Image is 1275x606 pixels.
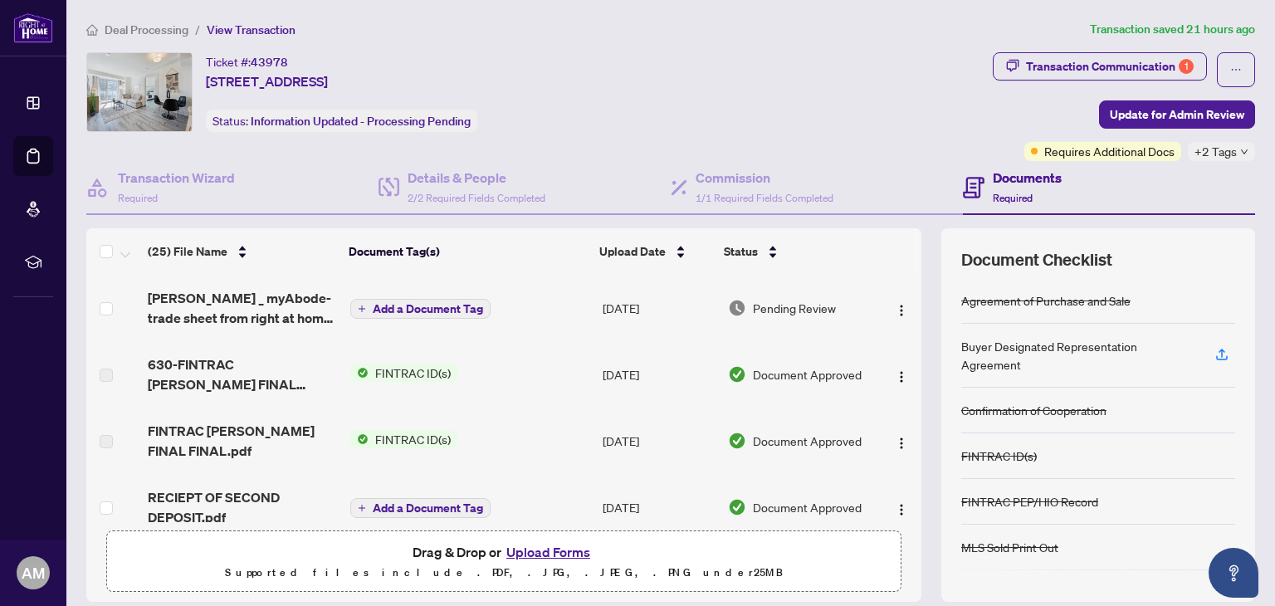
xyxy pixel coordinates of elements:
[728,432,746,450] img: Document Status
[107,531,901,593] span: Drag & Drop orUpload FormsSupported files include .PDF, .JPG, .JPEG, .PNG under25MB
[961,248,1112,271] span: Document Checklist
[888,361,915,388] button: Logo
[350,430,369,448] img: Status Icon
[717,228,872,275] th: Status
[961,492,1098,511] div: FINTRAC PEP/HIO Record
[753,432,862,450] span: Document Approved
[961,401,1106,419] div: Confirmation of Cooperation
[895,437,908,450] img: Logo
[358,504,366,512] span: plus
[1230,64,1242,76] span: ellipsis
[961,538,1058,556] div: MLS Sold Print Out
[596,275,721,341] td: [DATE]
[86,24,98,36] span: home
[501,541,595,563] button: Upload Forms
[1026,53,1194,80] div: Transaction Communication
[206,110,477,132] div: Status:
[251,55,288,70] span: 43978
[728,365,746,384] img: Document Status
[251,114,471,129] span: Information Updated - Processing Pending
[696,192,833,204] span: 1/1 Required Fields Completed
[408,192,545,204] span: 2/2 Required Fields Completed
[206,52,288,71] div: Ticket #:
[350,364,369,382] img: Status Icon
[993,168,1062,188] h4: Documents
[596,341,721,408] td: [DATE]
[888,295,915,321] button: Logo
[350,498,491,518] button: Add a Document Tag
[961,337,1195,374] div: Buyer Designated Representation Agreement
[206,71,328,91] span: [STREET_ADDRESS]
[350,430,457,448] button: Status IconFINTRAC ID(s)
[1099,100,1255,129] button: Update for Admin Review
[993,52,1207,81] button: Transaction Communication1
[105,22,188,37] span: Deal Processing
[87,53,192,131] img: IMG-C12146554_1.jpg
[1110,101,1244,128] span: Update for Admin Review
[895,503,908,516] img: Logo
[350,299,491,319] button: Add a Document Tag
[207,22,296,37] span: View Transaction
[148,242,227,261] span: (25) File Name
[408,168,545,188] h4: Details & People
[1194,142,1237,161] span: +2 Tags
[350,298,491,320] button: Add a Document Tag
[895,370,908,384] img: Logo
[413,541,595,563] span: Drag & Drop or
[141,228,342,275] th: (25) File Name
[350,364,457,382] button: Status IconFINTRAC ID(s)
[728,299,746,317] img: Document Status
[118,168,235,188] h4: Transaction Wizard
[148,354,336,394] span: 630-FINTRAC [PERSON_NAME] FINAL FINAL final.pdf
[350,497,491,519] button: Add a Document Tag
[1090,20,1255,39] article: Transaction saved 21 hours ago
[13,12,53,43] img: logo
[369,364,457,382] span: FINTRAC ID(s)
[596,408,721,474] td: [DATE]
[1179,59,1194,74] div: 1
[753,498,862,516] span: Document Approved
[696,168,833,188] h4: Commission
[961,291,1131,310] div: Agreement of Purchase and Sale
[118,192,158,204] span: Required
[753,299,836,317] span: Pending Review
[117,563,891,583] p: Supported files include .PDF, .JPG, .JPEG, .PNG under 25 MB
[888,494,915,520] button: Logo
[1240,148,1248,156] span: down
[148,288,336,328] span: [PERSON_NAME] _ myAbode-trade sheet from right at home final final.pdf
[724,242,758,261] span: Status
[148,487,336,527] span: RECIEPT OF SECOND DEPOSIT.pdf
[599,242,666,261] span: Upload Date
[596,474,721,540] td: [DATE]
[961,447,1037,465] div: FINTRAC ID(s)
[593,228,716,275] th: Upload Date
[342,228,594,275] th: Document Tag(s)
[1044,142,1175,160] span: Requires Additional Docs
[369,430,457,448] span: FINTRAC ID(s)
[888,428,915,454] button: Logo
[753,365,862,384] span: Document Approved
[895,304,908,317] img: Logo
[22,561,45,584] span: AM
[993,192,1033,204] span: Required
[1209,548,1258,598] button: Open asap
[373,303,483,315] span: Add a Document Tag
[358,305,366,313] span: plus
[728,498,746,516] img: Document Status
[373,502,483,514] span: Add a Document Tag
[195,20,200,39] li: /
[148,421,336,461] span: FINTRAC [PERSON_NAME] FINAL FINAL.pdf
